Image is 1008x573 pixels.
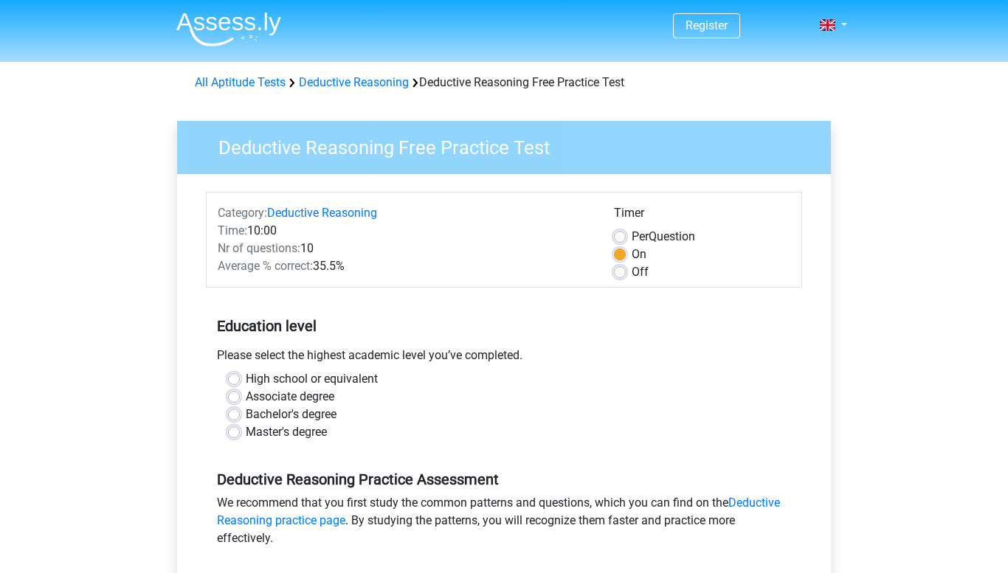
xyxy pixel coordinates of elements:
[207,222,603,240] div: 10:00
[299,75,409,89] a: Deductive Reasoning
[207,240,603,257] div: 10
[686,18,728,32] a: Register
[206,347,802,370] div: Please select the highest academic level you’ve completed.
[217,470,791,488] h5: Deductive Reasoning Practice Assessment
[246,423,327,441] label: Master's degree
[267,206,377,220] a: Deductive Reasoning
[206,494,802,553] div: We recommend that you first study the common patterns and questions, which you can find on the . ...
[218,206,267,220] span: Category:
[189,74,819,91] div: Deductive Reasoning Free Practice Test
[218,241,300,255] span: Nr of questions:
[632,229,649,243] span: Per
[246,370,378,388] label: High school or equivalent
[632,246,646,263] label: On
[246,406,336,423] label: Bachelor's degree
[218,223,247,237] span: Time:
[218,259,313,273] span: Average % correct:
[217,311,791,341] h5: Education level
[614,204,790,228] div: Timer
[176,12,281,46] img: Assessly
[632,228,695,246] label: Question
[201,131,820,159] h3: Deductive Reasoning Free Practice Test
[246,388,334,406] label: Associate degree
[195,75,286,89] a: All Aptitude Tests
[632,263,649,281] label: Off
[207,257,603,275] div: 35.5%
